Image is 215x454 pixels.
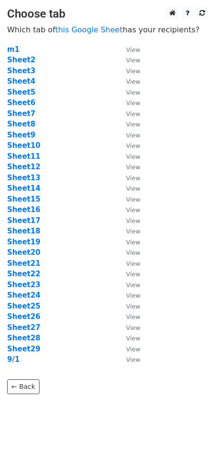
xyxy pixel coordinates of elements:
[7,195,40,203] a: Sheet15
[7,109,35,118] a: Sheet7
[126,260,140,267] small: View
[7,88,35,97] a: Sheet5
[7,184,40,193] a: Sheet14
[126,206,140,213] small: View
[7,355,20,364] a: 9/1
[126,292,140,299] small: View
[7,259,40,268] a: Sheet21
[7,312,40,321] strong: Sheet26
[7,98,35,107] a: Sheet6
[7,152,40,161] a: Sheet11
[7,270,40,278] a: Sheet22
[7,334,40,342] a: Sheet28
[7,7,208,21] h3: Choose tab
[7,216,40,225] a: Sheet17
[126,164,140,171] small: View
[126,110,140,117] small: View
[126,57,140,64] small: View
[126,335,140,342] small: View
[117,109,140,118] a: View
[117,98,140,107] a: View
[7,227,40,235] a: Sheet18
[117,312,140,321] a: View
[126,281,140,289] small: View
[117,216,140,225] a: View
[7,291,40,299] strong: Sheet24
[126,142,140,149] small: View
[126,346,140,353] small: View
[126,121,140,128] small: View
[7,248,40,257] a: Sheet20
[7,345,40,353] a: Sheet29
[126,132,140,139] small: View
[117,163,140,171] a: View
[126,324,140,331] small: View
[117,227,140,235] a: View
[7,302,40,310] a: Sheet25
[117,248,140,257] a: View
[55,25,123,34] a: this Google Sheet
[117,184,140,193] a: View
[126,228,140,235] small: View
[7,163,40,171] a: Sheet12
[7,67,35,75] a: Sheet3
[117,205,140,214] a: View
[117,323,140,332] a: View
[117,77,140,86] a: View
[126,196,140,203] small: View
[117,45,140,54] a: View
[7,379,39,394] a: ← Back
[126,249,140,256] small: View
[117,270,140,278] a: View
[117,291,140,299] a: View
[7,141,40,150] a: Sheet10
[7,323,40,332] a: Sheet27
[117,120,140,128] a: View
[7,205,40,214] a: Sheet16
[126,99,140,106] small: View
[117,56,140,64] a: View
[7,56,35,64] a: Sheet2
[7,131,35,139] a: Sheet9
[126,356,140,363] small: View
[126,153,140,160] small: View
[7,280,40,289] a: Sheet23
[117,67,140,75] a: View
[117,152,140,161] a: View
[117,195,140,203] a: View
[117,302,140,310] a: View
[126,78,140,85] small: View
[7,120,35,128] a: Sheet8
[117,174,140,182] a: View
[7,238,40,246] a: Sheet19
[117,238,140,246] a: View
[7,45,20,54] strong: m1
[117,334,140,342] a: View
[126,270,140,278] small: View
[117,345,140,353] a: View
[126,46,140,53] small: View
[117,88,140,97] a: View
[7,77,35,86] a: Sheet4
[126,89,140,96] small: View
